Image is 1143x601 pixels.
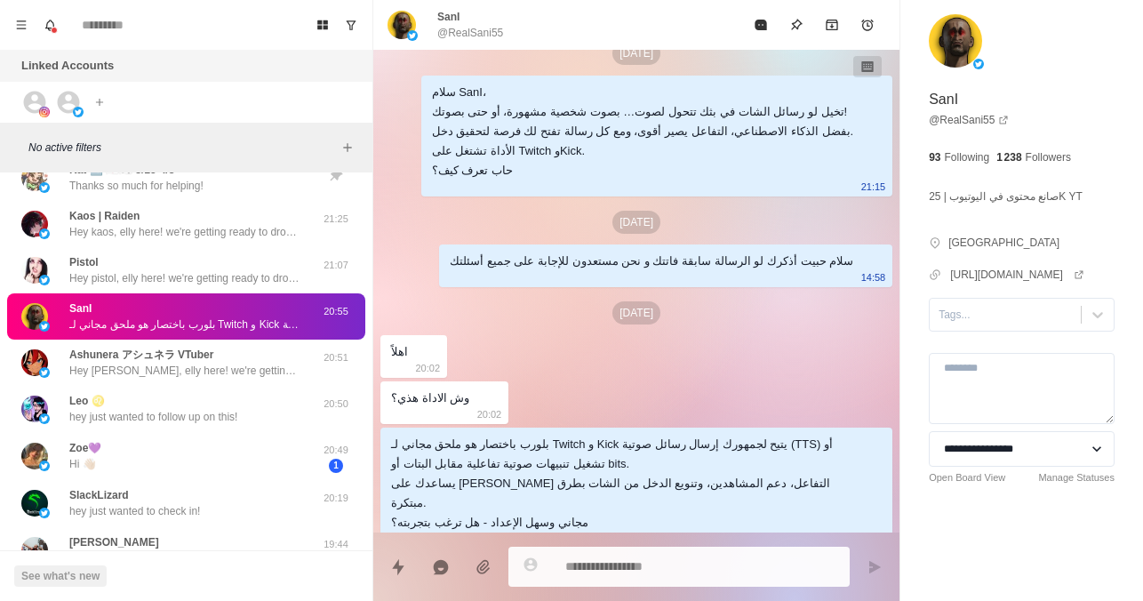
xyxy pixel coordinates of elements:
div: وش الاداة هذي؟ [391,389,469,408]
p: Hey kaos, elly here! we're getting ready to drop Blerp 2.0 soon, which involves big changes to ou... [69,224,300,240]
p: Following [945,149,990,165]
p: Linked Accounts [21,57,114,75]
button: Mark as read [743,7,779,43]
p: Hey [PERSON_NAME], elly here! we're getting ready to drop Blerp 2.0 soon, which involves big chan... [69,363,300,379]
a: [URL][DOMAIN_NAME] [950,267,1084,283]
p: 19:44 [314,537,358,552]
div: سلام حبيت أذكرك لو الرسالة سابقة فاتتك و نحن مستعدون للإجابة على جميع أسئلتك [450,252,853,271]
span: 1 [329,459,343,473]
img: picture [21,349,48,376]
img: picture [73,107,84,117]
img: picture [21,211,48,237]
p: @RealSani55 [437,25,503,41]
p: SanI [437,9,460,25]
p: SlackLizard [69,487,129,503]
p: 21:15 [861,177,886,196]
img: picture [39,107,50,117]
button: Menu [7,11,36,39]
img: picture [929,14,982,68]
img: picture [39,321,50,332]
img: picture [973,59,984,69]
button: See what's new [14,565,107,587]
p: [DATE] [612,301,660,325]
img: picture [21,537,48,564]
img: picture [39,367,50,378]
p: SanI [929,89,958,110]
img: picture [21,396,48,422]
p: Followers [1026,149,1071,165]
img: picture [21,164,48,191]
button: Add media [466,549,501,585]
p: [PERSON_NAME] [69,534,159,550]
button: Quick replies [380,549,416,585]
button: Add reminder [850,7,885,43]
p: Kaos | Raiden [69,208,140,224]
p: 20:51 [314,350,358,365]
img: picture [21,303,48,330]
img: picture [39,182,50,193]
img: picture [21,443,48,469]
img: picture [39,275,50,285]
button: Show unread conversations [337,11,365,39]
p: 20:02 [415,358,440,378]
div: بلورب باختصار هو ملحق مجاني لـ Twitch و Kick يتيح لجمهورك إرسال رسائل صوتية (TTS) أو تشغيل تنبيها... [391,435,853,533]
p: 21:07 [314,258,358,273]
p: 20:19 [314,491,358,506]
button: Board View [308,11,337,39]
div: اهلاً [391,342,408,362]
p: No active filters [28,140,337,156]
p: Ashunera アシュネラ VTuber [69,347,213,363]
img: picture [388,11,416,39]
p: SanI [69,300,92,317]
p: 1 238 [996,149,1021,165]
p: 20:49 [314,443,358,458]
a: @RealSani55 [929,112,1009,128]
p: صانع محتوى في اليوتيوب | 25K YT [929,187,1083,206]
p: Leo ♌️ [69,393,105,409]
div: سلام SanI، تخيل لو رسائل الشات في بثك تتحول لصوت… بصوت شخصية مشهورة، أو حتى بصوتك! بفضل الذكاء ال... [432,83,854,180]
p: Hey pistol, elly here! we're getting ready to drop Blerp 2.0 soon, which involves big changes to ... [69,270,300,286]
button: Reply with AI [423,549,459,585]
p: Pistol [69,254,99,270]
p: hey just wanted to follow up on this! [69,409,237,425]
p: [GEOGRAPHIC_DATA] [948,235,1059,251]
button: Archive [814,7,850,43]
button: Send message [857,549,892,585]
p: 93 [929,149,940,165]
p: Hi 👋🏼 [69,456,96,472]
button: Pin [779,7,814,43]
p: بلورب باختصار هو ملحق مجاني لـ Twitch و Kick يتيح لجمهورك إرسال رسائل صوتية (TTS) أو تشغيل تنبيها... [69,317,300,333]
p: 20:55 [861,529,886,549]
button: Notifications [36,11,64,39]
p: 21:25 [314,212,358,227]
p: 20:02 [477,405,502,424]
p: 20:50 [314,397,358,412]
img: picture [39,228,50,239]
p: hey just wanted to check in! [69,503,200,519]
button: Add filters [337,137,358,158]
p: [DATE] [612,42,660,65]
p: 14:58 [861,268,886,287]
a: Manage Statuses [1038,470,1115,485]
img: picture [21,257,48,284]
img: picture [21,490,48,517]
img: picture [39,413,50,424]
button: Add account [89,92,110,113]
img: picture [39,461,50,471]
a: Open Board View [929,470,1005,485]
img: picture [407,30,418,41]
p: 20:55 [314,304,358,319]
p: Thanks so much for helping! [69,178,204,194]
img: picture [39,508,50,518]
p: Zoe💜 [69,440,101,456]
p: [DATE] [612,211,660,234]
